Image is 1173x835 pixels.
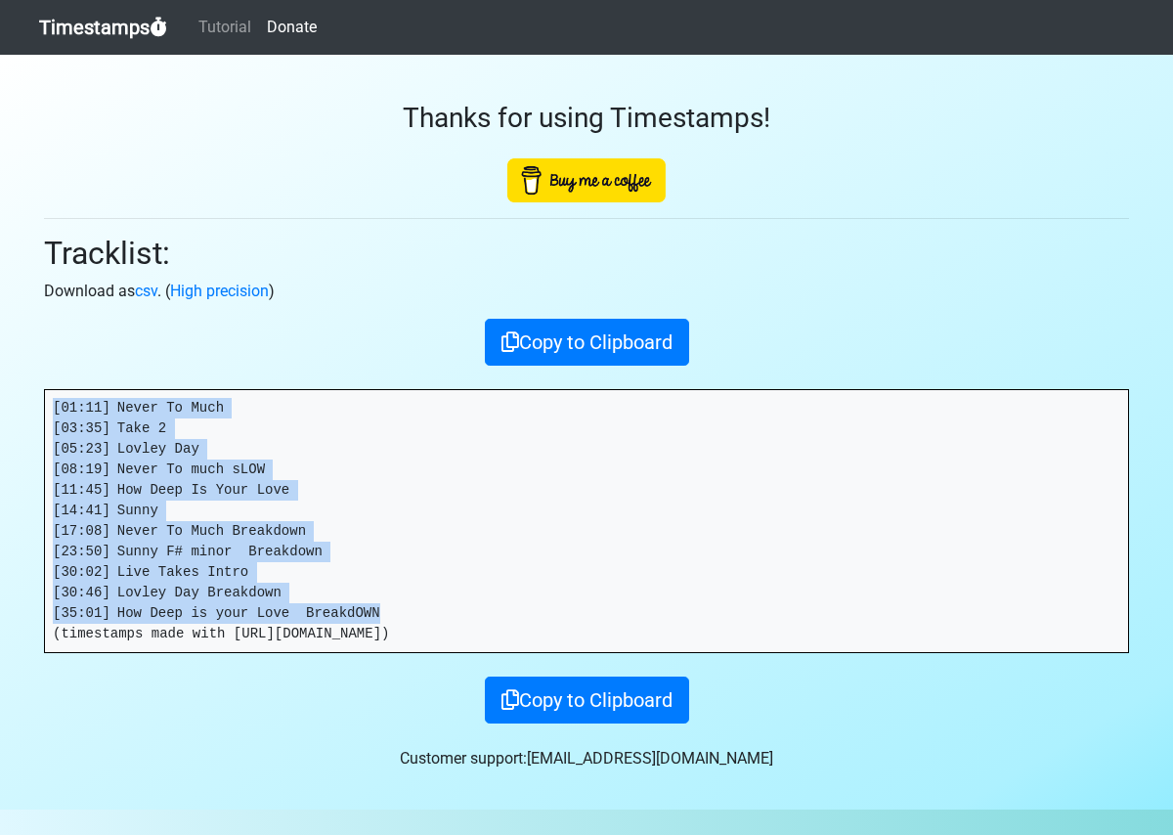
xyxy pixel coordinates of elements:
h2: Tracklist: [44,235,1129,272]
a: Timestamps [39,8,167,47]
button: Copy to Clipboard [485,319,689,366]
a: High precision [170,282,269,300]
h3: Thanks for using Timestamps! [44,102,1129,135]
a: Tutorial [191,8,259,47]
a: Donate [259,8,325,47]
button: Copy to Clipboard [485,677,689,724]
img: Buy Me A Coffee [507,158,666,202]
pre: [01:11] Never To Much [03:35] Take 2 [05:23] Lovley Day [08:19] Never To much sLOW [11:45] How De... [45,390,1128,652]
a: csv [135,282,157,300]
p: Download as . ( ) [44,280,1129,303]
